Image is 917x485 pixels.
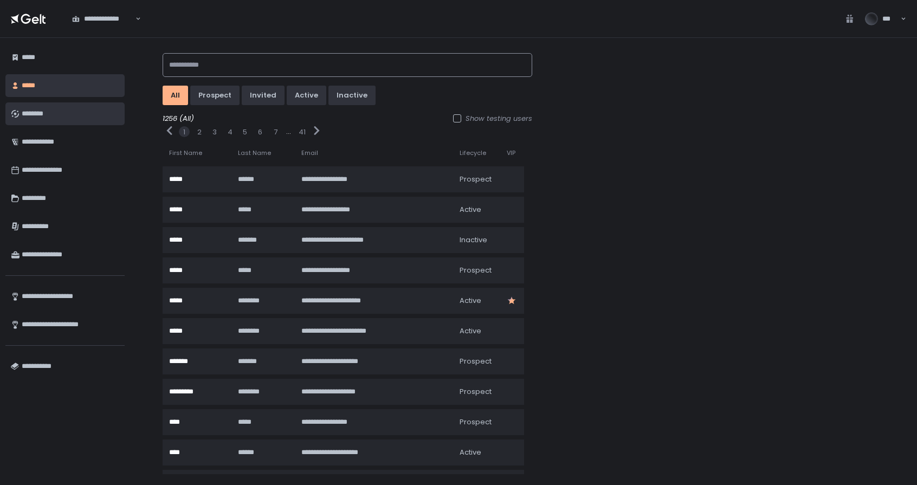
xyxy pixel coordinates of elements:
[212,127,217,137] button: 3
[197,127,202,137] button: 2
[337,90,367,100] div: inactive
[242,86,285,105] button: invited
[299,127,306,137] button: 41
[460,266,492,275] span: prospect
[198,90,231,100] div: prospect
[460,326,481,336] span: active
[460,417,492,427] span: prospect
[183,127,185,137] button: 1
[163,86,188,105] button: All
[250,90,276,100] div: invited
[171,90,180,100] div: All
[228,127,233,137] button: 4
[460,149,486,157] span: Lifecycle
[287,86,326,105] button: active
[460,235,487,245] span: inactive
[286,127,291,137] div: ...
[295,90,318,100] div: active
[507,149,515,157] span: VIP
[258,127,262,137] button: 6
[460,174,492,184] span: prospect
[190,86,240,105] button: prospect
[460,296,481,306] span: active
[328,86,376,105] button: inactive
[163,114,532,124] div: 1256 (All)
[274,127,277,137] button: 7
[301,149,318,157] span: Email
[238,149,271,157] span: Last Name
[460,357,492,366] span: prospect
[460,448,481,457] span: active
[460,205,481,215] span: active
[65,7,141,31] div: Search for option
[243,127,247,137] button: 5
[169,149,202,157] span: First Name
[460,387,492,397] span: prospect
